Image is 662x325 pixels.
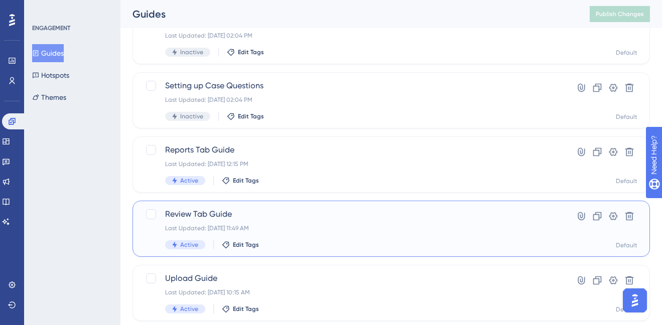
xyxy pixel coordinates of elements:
[227,112,264,120] button: Edit Tags
[180,177,198,185] span: Active
[616,177,637,185] div: Default
[616,241,637,249] div: Default
[616,305,637,313] div: Default
[32,88,66,106] button: Themes
[32,24,70,32] div: ENGAGEMENT
[165,96,537,104] div: Last Updated: [DATE] 02:04 PM
[180,112,203,120] span: Inactive
[222,177,259,185] button: Edit Tags
[165,224,537,232] div: Last Updated: [DATE] 11:49 AM
[596,10,644,18] span: Publish Changes
[620,285,650,315] iframe: UserGuiding AI Assistant Launcher
[24,3,63,15] span: Need Help?
[165,144,537,156] span: Reports Tab Guide
[32,44,64,62] button: Guides
[222,241,259,249] button: Edit Tags
[165,32,537,40] div: Last Updated: [DATE] 02:04 PM
[165,80,537,92] span: Setting up Case Questions
[180,48,203,56] span: Inactive
[233,177,259,185] span: Edit Tags
[222,305,259,313] button: Edit Tags
[227,48,264,56] button: Edit Tags
[233,305,259,313] span: Edit Tags
[233,241,259,249] span: Edit Tags
[165,160,537,168] div: Last Updated: [DATE] 12:15 PM
[616,113,637,121] div: Default
[32,66,69,84] button: Hotspots
[616,49,637,57] div: Default
[238,112,264,120] span: Edit Tags
[180,305,198,313] span: Active
[590,6,650,22] button: Publish Changes
[165,208,537,220] span: Review Tab Guide
[165,272,537,284] span: Upload Guide
[180,241,198,249] span: Active
[165,288,537,296] div: Last Updated: [DATE] 10:15 AM
[133,7,565,21] div: Guides
[238,48,264,56] span: Edit Tags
